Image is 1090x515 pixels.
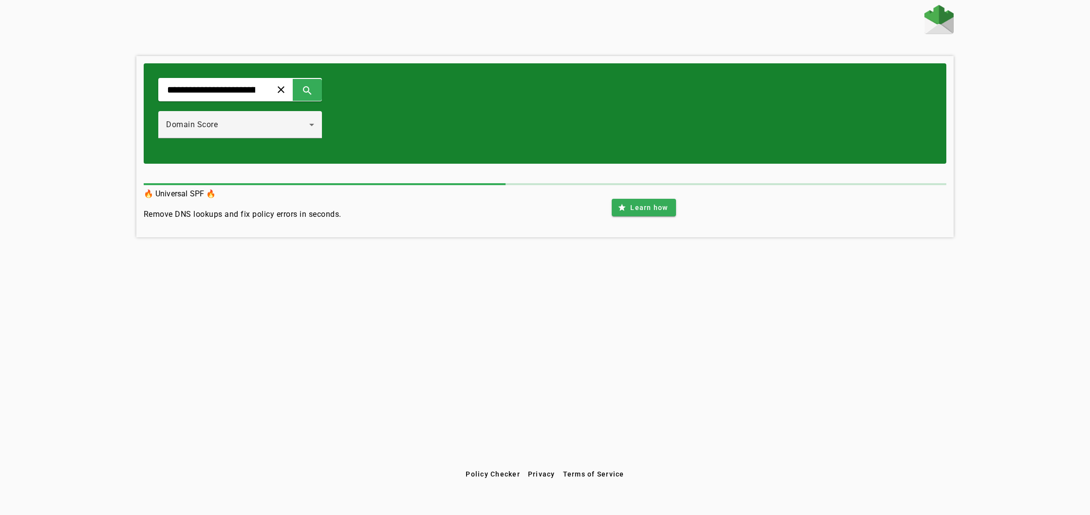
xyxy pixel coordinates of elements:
span: Privacy [528,470,555,478]
button: Policy Checker [462,465,524,483]
span: Domain Score [166,120,218,129]
img: Fraudmarc Logo [924,5,954,34]
span: Terms of Service [563,470,624,478]
a: Home [924,5,954,37]
span: Learn how [630,203,668,212]
h3: 🔥 Universal SPF 🔥 [144,187,341,201]
button: Learn how [612,199,676,216]
button: Terms of Service [559,465,628,483]
button: Privacy [524,465,559,483]
h4: Remove DNS lookups and fix policy errors in seconds. [144,209,341,220]
span: Policy Checker [466,470,520,478]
